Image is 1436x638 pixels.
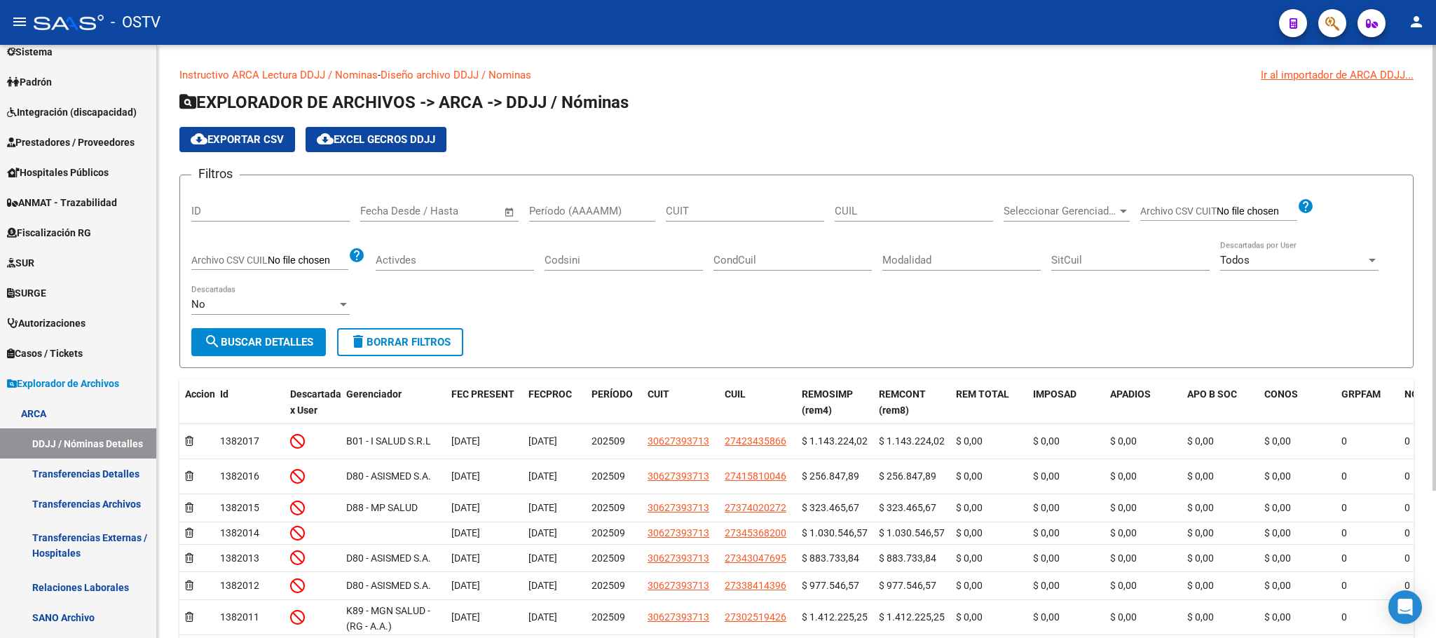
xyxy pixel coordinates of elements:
[950,379,1027,426] datatable-header-cell: REM TOTAL
[317,130,334,147] mat-icon: cloud_download
[290,388,341,416] span: Descartada x User
[179,67,1414,83] p: -
[1187,470,1214,482] span: $ 0,00
[502,204,518,220] button: Open calendar
[956,580,983,591] span: $ 0,00
[873,379,950,426] datatable-header-cell: REMCONT (rem8)
[1033,527,1060,538] span: $ 0,00
[592,502,625,513] span: 202509
[956,435,983,447] span: $ 0,00
[191,164,240,184] h3: Filtros
[185,388,215,400] span: Accion
[1264,580,1291,591] span: $ 0,00
[648,552,709,564] span: 30627393713
[725,470,786,482] span: 27415810046
[1261,67,1414,83] div: Ir al importador de ARCA DDJJ...
[1341,527,1347,538] span: 0
[802,388,853,416] span: REMOSIMP (rem4)
[592,552,625,564] span: 202509
[1187,527,1214,538] span: $ 0,00
[956,388,1009,400] span: REM TOTAL
[179,127,295,152] button: Exportar CSV
[879,502,936,513] span: $ 323.465,67
[179,379,214,426] datatable-header-cell: Accion
[528,527,557,538] span: [DATE]
[802,435,868,447] span: $ 1.143.224,02
[191,298,205,311] span: No
[648,435,709,447] span: 30627393713
[1264,388,1298,400] span: CONOS
[528,435,557,447] span: [DATE]
[1264,552,1291,564] span: $ 0,00
[346,552,431,564] span: D80 - ASISMED S.A.
[7,104,137,120] span: Integración (discapacidad)
[1033,611,1060,623] span: $ 0,00
[1033,470,1060,482] span: $ 0,00
[220,502,259,513] span: 1382015
[648,502,709,513] span: 30627393713
[1341,552,1347,564] span: 0
[1341,502,1347,513] span: 0
[528,388,572,400] span: FECPROC
[1004,205,1117,217] span: Seleccionar Gerenciador
[7,315,86,331] span: Autorizaciones
[1033,435,1060,447] span: $ 0,00
[446,379,523,426] datatable-header-cell: FEC PRESENT
[1259,379,1336,426] datatable-header-cell: CONOS
[648,580,709,591] span: 30627393713
[191,254,268,266] span: Archivo CSV CUIL
[306,127,446,152] button: EXCEL GECROS DDJJ
[1110,435,1137,447] span: $ 0,00
[802,552,859,564] span: $ 883.733,84
[1110,388,1151,400] span: APADIOS
[725,580,786,591] span: 27338414396
[592,435,625,447] span: 202509
[1105,379,1182,426] datatable-header-cell: APADIOS
[528,552,557,564] span: [DATE]
[1388,590,1422,624] div: Open Intercom Messenger
[1264,435,1291,447] span: $ 0,00
[1336,379,1399,426] datatable-header-cell: GRPFAM
[7,135,135,150] span: Prestadores / Proveedores
[1110,580,1137,591] span: $ 0,00
[1217,205,1297,218] input: Archivo CSV CUIT
[220,552,259,564] span: 1382013
[1110,502,1137,513] span: $ 0,00
[1033,502,1060,513] span: $ 0,00
[1341,388,1381,400] span: GRPFAM
[220,580,259,591] span: 1382012
[956,611,983,623] span: $ 0,00
[191,130,207,147] mat-icon: cloud_download
[7,255,34,271] span: SUR
[592,580,625,591] span: 202509
[451,580,480,591] span: [DATE]
[1341,580,1347,591] span: 0
[1404,502,1410,513] span: 0
[220,435,259,447] span: 1382017
[1404,435,1410,447] span: 0
[1341,470,1347,482] span: 0
[1182,379,1259,426] datatable-header-cell: APO B SOC
[1341,611,1347,623] span: 0
[1027,379,1105,426] datatable-header-cell: IMPOSAD
[956,470,983,482] span: $ 0,00
[1110,611,1137,623] span: $ 0,00
[1408,13,1425,30] mat-icon: person
[346,605,430,632] span: K89 - MGN SALUD - (RG - A.A.)
[1187,435,1214,447] span: $ 0,00
[179,93,629,112] span: EXPLORADOR DE ARCHIVOS -> ARCA -> DDJJ / Nóminas
[725,552,786,564] span: 27343047695
[528,502,557,513] span: [DATE]
[179,69,378,81] a: Instructivo ARCA Lectura DDJJ / Nominas
[7,346,83,361] span: Casos / Tickets
[725,611,786,623] span: 27302519426
[1297,198,1314,215] mat-icon: help
[1404,552,1410,564] span: 0
[220,611,259,623] span: 1382011
[802,611,868,623] span: $ 1.412.225,25
[648,527,709,538] span: 30627393713
[528,611,557,623] span: [DATE]
[648,388,669,400] span: CUIT
[879,611,945,623] span: $ 1.412.225,25
[220,470,259,482] span: 1382016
